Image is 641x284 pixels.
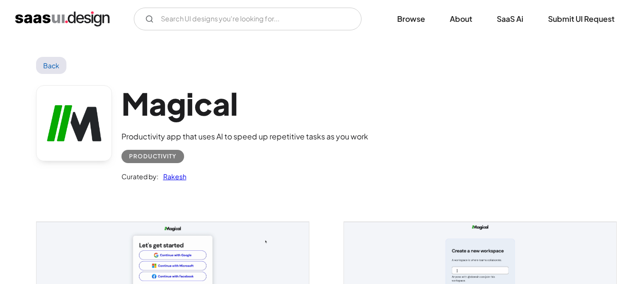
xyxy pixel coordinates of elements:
[121,85,368,122] h1: Magical
[438,9,483,29] a: About
[158,171,186,182] a: Rakesh
[129,151,177,162] div: Productivity
[537,9,626,29] a: Submit UI Request
[36,57,67,74] a: Back
[134,8,362,30] input: Search UI designs you're looking for...
[15,11,110,27] a: home
[386,9,437,29] a: Browse
[134,8,362,30] form: Email Form
[121,131,368,142] div: Productivity app that uses AI to speed up repetitive tasks as you work
[121,171,158,182] div: Curated by:
[485,9,535,29] a: SaaS Ai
